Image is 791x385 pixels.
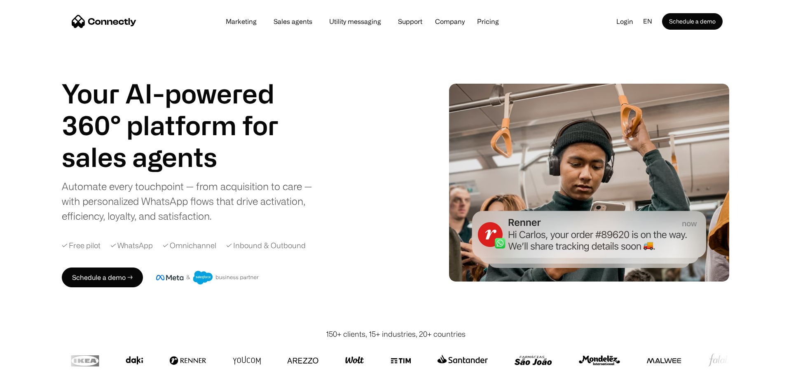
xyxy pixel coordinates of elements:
[156,271,259,285] img: Meta and Salesforce business partner badge.
[62,179,321,223] div: Automate every touchpoint — from acquisition to care — with personalized WhatsApp flows that driv...
[643,15,652,28] div: en
[62,141,309,173] div: 1 of 4
[470,18,505,25] a: Pricing
[62,240,101,251] div: ✓ Free pilot
[435,16,465,27] div: Company
[640,15,662,28] div: en
[391,18,429,25] a: Support
[163,240,216,251] div: ✓ Omnichannel
[219,18,263,25] a: Marketing
[16,371,49,382] ul: Language list
[62,141,309,173] div: carousel
[8,370,49,382] aside: Language selected: English
[323,18,388,25] a: Utility messaging
[62,141,309,173] h1: sales agents
[62,77,309,141] h1: Your AI-powered 360° platform for
[433,16,467,27] div: Company
[62,268,143,287] a: Schedule a demo →
[226,240,306,251] div: ✓ Inbound & Outbound
[267,18,319,25] a: Sales agents
[662,13,723,30] a: Schedule a demo
[72,15,136,28] a: home
[610,15,640,28] a: Login
[110,240,153,251] div: ✓ WhatsApp
[326,329,466,340] div: 150+ clients, 15+ industries, 20+ countries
